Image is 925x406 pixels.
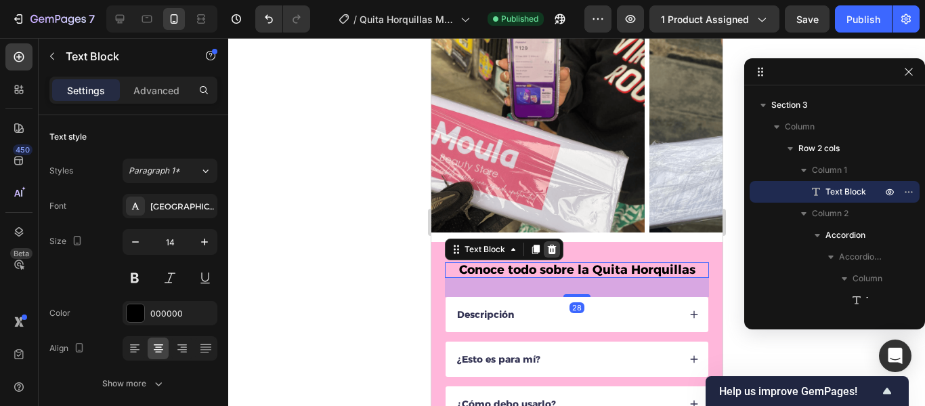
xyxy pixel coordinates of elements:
div: Font [49,200,66,212]
span: 1 product assigned [661,12,749,26]
button: 1 product assigned [649,5,779,33]
div: Beta [10,248,33,259]
span: Accordion Item [839,250,884,264]
span: Accordion [825,228,865,242]
span: Save [796,14,819,25]
span: Section 3 [771,98,808,112]
button: Paragraph 1* [123,159,217,183]
span: Text Block [866,293,868,307]
div: 450 [13,144,33,155]
p: Text Block [66,48,181,64]
div: Styles [49,165,73,177]
span: Column 2 [812,207,848,220]
span: Quita Horquillas Moula [360,12,455,26]
div: Text Block [30,205,77,218]
div: 000000 [150,308,214,320]
p: ¿Cómo debo usarlo? [26,360,125,372]
div: Align [49,340,87,358]
p: 7 [89,11,95,27]
button: 7 [5,5,101,33]
p: Settings [67,83,105,98]
span: Column [853,272,882,285]
button: Save [785,5,830,33]
span: Paragraph 1* [129,165,180,177]
button: Publish [835,5,892,33]
div: 28 [138,264,153,275]
span: Help us improve GemPages! [719,385,879,398]
p: Advanced [133,83,179,98]
button: Show survey - Help us improve GemPages! [719,383,895,399]
div: [GEOGRAPHIC_DATA] [150,201,214,213]
div: Color [49,307,70,319]
div: Size [49,232,85,251]
div: Open Intercom Messenger [879,340,911,372]
span: / [353,12,357,26]
div: Show more [102,377,165,390]
p: Descripción [26,270,83,283]
button: Show more [49,371,217,396]
span: Text Block [825,185,866,199]
span: Column 1 [812,163,847,177]
span: Row 2 cols [798,142,840,155]
strong: Conoce todo sobre la Quita Horquillas [28,224,264,239]
div: Publish [846,12,880,26]
div: Text style [49,131,87,143]
div: Undo/Redo [255,5,310,33]
span: Column [785,120,815,134]
p: ¿Esto es para mí? [26,315,109,327]
iframe: Design area [431,38,723,406]
span: Published [501,13,538,25]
